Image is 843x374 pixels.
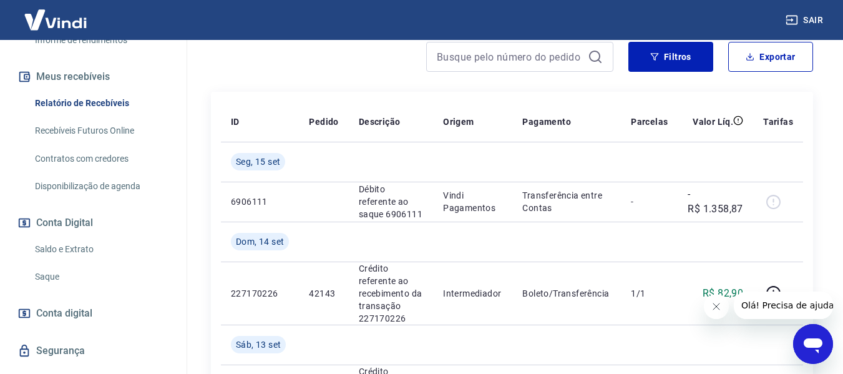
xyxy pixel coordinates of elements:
p: Pedido [309,116,338,128]
a: Disponibilização de agenda [30,174,172,199]
input: Busque pelo número do pedido [437,47,583,66]
iframe: Fechar mensagem [704,294,729,319]
span: Dom, 14 set [236,235,284,248]
a: Contratos com credores [30,146,172,172]
span: Conta digital [36,305,92,322]
a: Conta digital [15,300,172,327]
p: Pagamento [522,116,571,128]
button: Filtros [628,42,713,72]
button: Sair [783,9,828,32]
p: Transferência entre Contas [522,189,611,214]
p: 42143 [309,287,338,300]
button: Meus recebíveis [15,63,172,91]
img: Vindi [15,1,96,39]
a: Informe de rendimentos [30,27,172,53]
p: Descrição [359,116,401,128]
p: Débito referente ao saque 6906111 [359,183,423,220]
iframe: Mensagem da empresa [734,292,833,319]
p: 1/1 [631,287,668,300]
button: Exportar [728,42,813,72]
iframe: Botão para abrir a janela de mensagens [793,324,833,364]
p: Origem [443,116,474,128]
a: Saldo e Extrato [30,237,172,262]
a: Saque [30,264,172,290]
p: 6906111 [231,195,289,208]
p: Intermediador [443,287,502,300]
p: 227170226 [231,287,289,300]
p: -R$ 1.358,87 [688,187,743,217]
span: Seg, 15 set [236,155,280,168]
button: Conta Digital [15,209,172,237]
a: Recebíveis Futuros Online [30,118,172,144]
a: Relatório de Recebíveis [30,91,172,116]
p: - [631,195,668,208]
p: Valor Líq. [693,116,733,128]
span: Sáb, 13 set [236,338,281,351]
a: Segurança [15,337,172,365]
p: Boleto/Transferência [522,287,611,300]
p: Parcelas [631,116,668,128]
span: Olá! Precisa de ajuda? [7,9,105,19]
p: Crédito referente ao recebimento da transação 227170226 [359,262,423,325]
p: ID [231,116,240,128]
p: Vindi Pagamentos [443,189,502,214]
p: R$ 82,90 [703,286,743,301]
p: Tarifas [763,116,793,128]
